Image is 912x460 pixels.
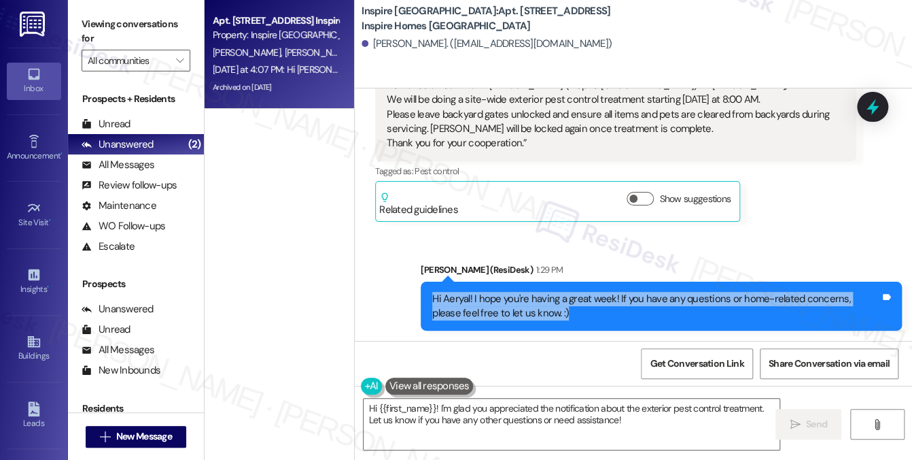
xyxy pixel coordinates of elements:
a: Leads [7,397,61,434]
span: • [60,149,63,159]
i:  [790,419,800,430]
b: Inspire [GEOGRAPHIC_DATA]: Apt. [STREET_ADDRESS] Inspire Homes [GEOGRAPHIC_DATA] [362,4,633,33]
div: Hi Aeryal! I hope you're having a great week! If you have any questions or home-related concerns,... [432,292,880,321]
span: [PERSON_NAME] [213,46,285,59]
i:  [872,419,882,430]
span: [PERSON_NAME] [285,46,353,59]
div: [PERSON_NAME]. ([EMAIL_ADDRESS][DOMAIN_NAME]) [362,37,612,51]
span: • [49,216,51,225]
div: Property: Inspire [GEOGRAPHIC_DATA] [213,28,338,42]
div: New Inbounds [82,363,160,378]
div: Unread [82,323,130,337]
div: Review follow-ups [82,178,177,193]
label: Viewing conversations for [82,14,190,50]
span: Get Conversation Link [650,357,743,371]
button: New Message [86,426,186,448]
span: New Message [116,429,172,444]
div: Tagged as: [375,161,856,181]
div: Maintenance [82,199,156,213]
div: Archived on [DATE] [211,79,340,96]
a: Buildings [7,330,61,367]
div: Prospects [68,277,204,291]
input: All communities [88,50,169,71]
span: Send [806,417,827,431]
div: Unanswered [82,302,154,316]
button: Send [775,409,841,440]
button: Share Conversation via email [760,348,898,379]
div: Related guidelines [379,192,458,217]
i:  [176,55,183,66]
span: • [47,282,49,292]
label: Show suggestions [659,192,731,206]
div: Escalate [82,240,135,254]
a: Site Visit • [7,197,61,233]
div: Unanswered [82,137,154,152]
span: Pest control [415,165,459,177]
button: Get Conversation Link [641,348,752,379]
div: All Messages [82,158,154,172]
i:  [100,431,110,442]
a: Inbox [7,63,61,99]
div: Prospects + Residents [68,92,204,106]
div: 1:29 PM [533,263,563,277]
textarea: Hi {{first_name}}! I'm glad you appreciated the notification about the exterior pest control trea... [364,399,780,450]
div: All Messages [82,343,154,357]
div: Removed a heart from “[PERSON_NAME] (Inspire [GEOGRAPHIC_DATA]): Hi [PERSON_NAME], We will be doi... [387,78,835,151]
span: Share Conversation via email [769,357,890,371]
div: WO Follow-ups [82,219,165,233]
div: [PERSON_NAME] (ResiDesk) [421,263,902,282]
div: Unread [82,117,130,131]
img: ResiDesk Logo [20,12,48,37]
div: (2) [185,134,205,155]
div: Residents [68,401,204,416]
a: Insights • [7,263,61,300]
div: Apt. [STREET_ADDRESS] Inspire Homes [GEOGRAPHIC_DATA] [213,14,338,28]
